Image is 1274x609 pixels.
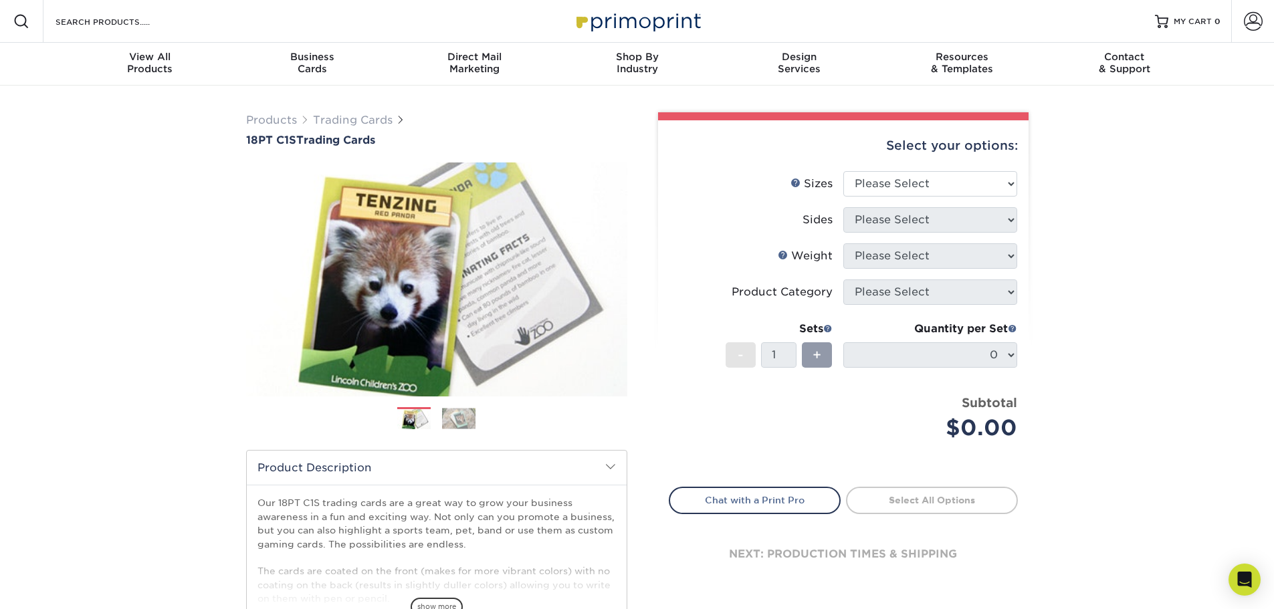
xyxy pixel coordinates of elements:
input: SEARCH PRODUCTS..... [54,13,185,29]
span: Business [231,51,393,63]
div: Industry [556,51,718,75]
div: Products [69,51,231,75]
strong: Subtotal [962,395,1017,410]
img: Trading Cards 01 [397,408,431,431]
div: Select your options: [669,120,1018,171]
div: Weight [778,248,833,264]
div: Product Category [732,284,833,300]
a: Products [246,114,297,126]
div: $0.00 [853,412,1017,444]
span: Direct Mail [393,51,556,63]
span: 18PT C1S [246,134,296,146]
h1: Trading Cards [246,134,627,146]
span: Shop By [556,51,718,63]
span: Contact [1043,51,1206,63]
div: & Support [1043,51,1206,75]
div: Quantity per Set [843,321,1017,337]
div: next: production times & shipping [669,514,1018,594]
div: Sides [803,212,833,228]
span: MY CART [1174,16,1212,27]
a: Shop ByIndustry [556,43,718,86]
div: Sizes [790,176,833,192]
a: Trading Cards [313,114,393,126]
div: Services [718,51,881,75]
a: BusinessCards [231,43,393,86]
a: View AllProducts [69,43,231,86]
a: Contact& Support [1043,43,1206,86]
span: + [813,345,821,365]
img: Trading Cards 02 [442,408,475,429]
span: Resources [881,51,1043,63]
div: & Templates [881,51,1043,75]
div: Cards [231,51,393,75]
div: Open Intercom Messenger [1229,564,1261,596]
a: DesignServices [718,43,881,86]
p: Our 18PT C1S trading cards are a great way to grow your business awareness in a fun and exciting ... [257,496,616,605]
div: Marketing [393,51,556,75]
a: Select All Options [846,487,1018,513]
a: Chat with a Print Pro [669,487,841,513]
span: Design [718,51,881,63]
span: 0 [1214,17,1220,26]
span: View All [69,51,231,63]
img: 18PT C1S 01 [246,148,627,411]
a: 18PT C1STrading Cards [246,134,627,146]
img: Primoprint [570,7,704,35]
a: Resources& Templates [881,43,1043,86]
span: - [738,345,744,365]
div: Sets [726,321,833,337]
a: Direct MailMarketing [393,43,556,86]
h2: Product Description [247,451,627,485]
